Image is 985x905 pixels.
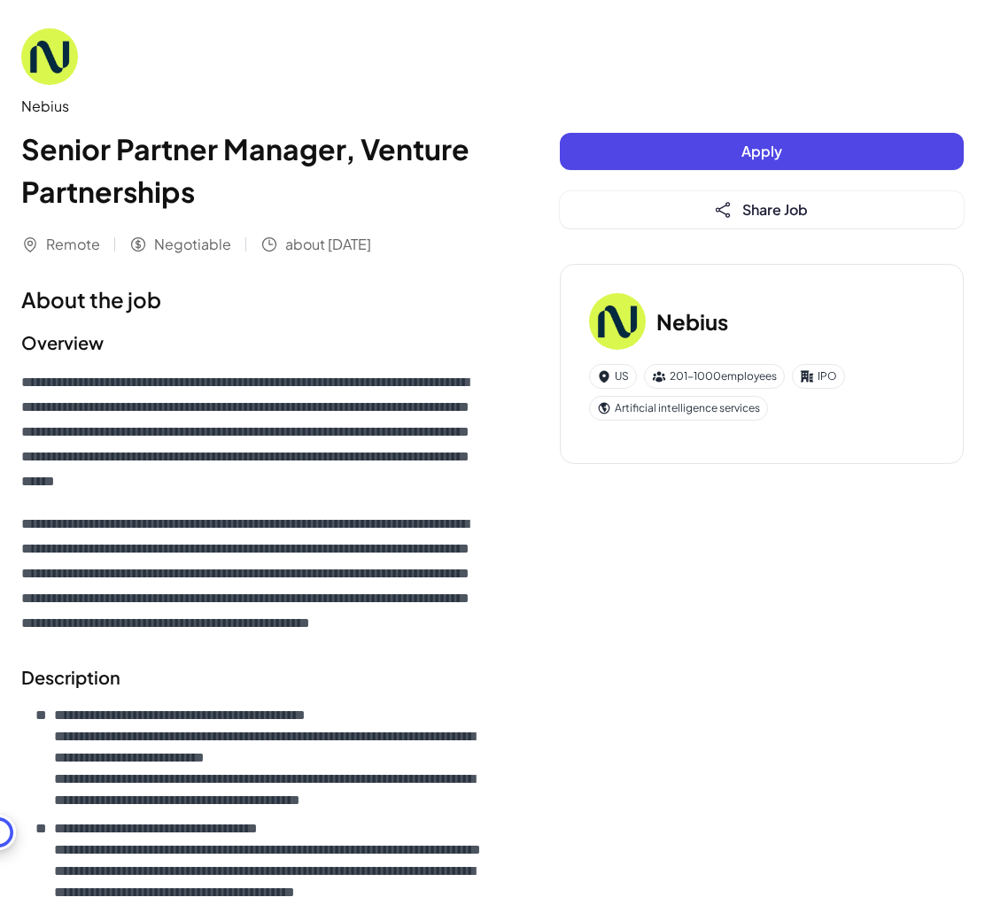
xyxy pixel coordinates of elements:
h1: About the job [21,283,489,315]
button: Apply [560,133,964,170]
img: Ne [589,293,646,350]
h1: Senior Partner Manager, Venture Partnerships [21,128,489,213]
h2: Description [21,664,489,691]
div: US [589,364,637,389]
div: Artificial intelligence services [589,396,768,421]
span: Apply [741,142,782,160]
div: 201-1000 employees [644,364,785,389]
button: Share Job [560,191,964,228]
span: Remote [46,234,100,255]
span: Share Job [742,200,808,219]
div: IPO [792,364,845,389]
span: about [DATE] [285,234,371,255]
h3: Nebius [656,306,728,337]
div: Nebius [21,96,489,117]
span: Negotiable [154,234,231,255]
img: Ne [21,28,78,85]
h2: Overview [21,329,489,356]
